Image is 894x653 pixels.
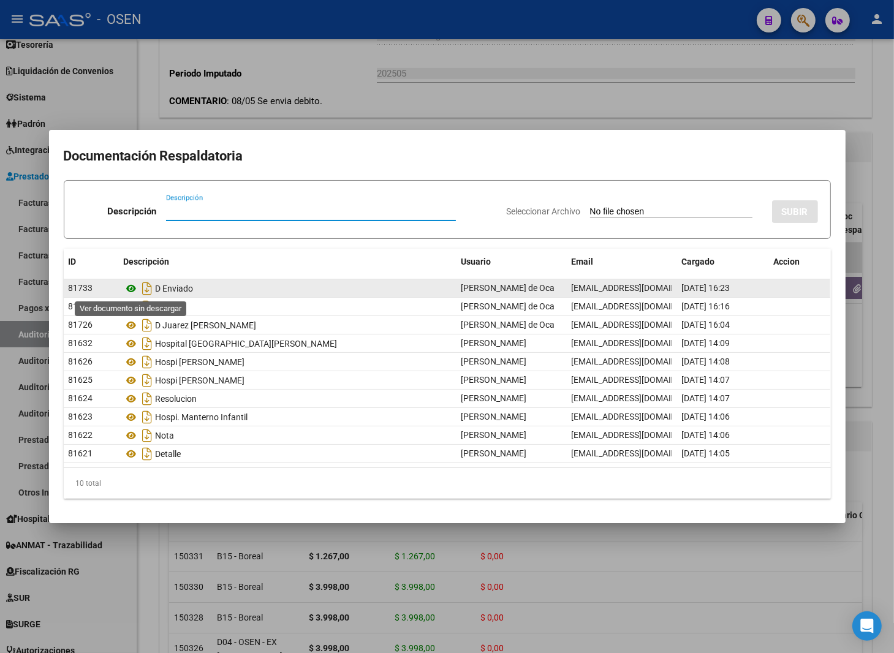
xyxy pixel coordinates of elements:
[124,315,452,335] div: D Juarez [PERSON_NAME]
[572,393,708,403] span: [EMAIL_ADDRESS][DOMAIN_NAME]
[682,320,730,330] span: [DATE] 16:04
[69,338,93,348] span: 81632
[461,257,491,266] span: Usuario
[572,301,708,311] span: [EMAIL_ADDRESS][DOMAIN_NAME]
[572,257,594,266] span: Email
[69,448,93,458] span: 81621
[124,371,452,390] div: Hospi [PERSON_NAME]
[64,468,831,499] div: 10 total
[677,249,769,275] datatable-header-cell: Cargado
[682,375,730,385] span: [DATE] 14:07
[461,320,555,330] span: [PERSON_NAME] de Oca
[567,249,677,275] datatable-header-cell: Email
[682,283,730,293] span: [DATE] 16:23
[124,257,170,266] span: Descripción
[572,320,708,330] span: [EMAIL_ADDRESS][DOMAIN_NAME]
[682,412,730,421] span: [DATE] 14:06
[572,338,708,348] span: [EMAIL_ADDRESS][DOMAIN_NAME]
[461,448,527,458] span: [PERSON_NAME]
[461,412,527,421] span: [PERSON_NAME]
[69,375,93,385] span: 81625
[682,357,730,366] span: [DATE] 14:08
[682,430,730,440] span: [DATE] 14:06
[507,206,581,216] span: Seleccionar Archivo
[69,357,93,366] span: 81626
[461,393,527,403] span: [PERSON_NAME]
[69,257,77,266] span: ID
[69,320,93,330] span: 81726
[461,338,527,348] span: [PERSON_NAME]
[64,249,119,275] datatable-header-cell: ID
[124,444,452,464] div: Detalle
[682,301,730,311] span: [DATE] 16:16
[682,448,730,458] span: [DATE] 14:05
[682,393,730,403] span: [DATE] 14:07
[572,430,708,440] span: [EMAIL_ADDRESS][DOMAIN_NAME]
[140,389,156,409] i: Descargar documento
[572,448,708,458] span: [EMAIL_ADDRESS][DOMAIN_NAME]
[124,407,452,427] div: Hospi. Manterno Infantil
[572,357,708,366] span: [EMAIL_ADDRESS][DOMAIN_NAME]
[124,279,452,298] div: D Enviado
[140,371,156,390] i: Descargar documento
[140,334,156,353] i: Descargar documento
[107,205,156,219] p: Descripción
[461,375,527,385] span: [PERSON_NAME]
[461,283,555,293] span: [PERSON_NAME] de Oca
[119,249,456,275] datatable-header-cell: Descripción
[140,407,156,427] i: Descargar documento
[140,297,156,317] i: Descargar documento
[69,283,93,293] span: 81733
[572,412,708,421] span: [EMAIL_ADDRESS][DOMAIN_NAME]
[69,412,93,421] span: 81623
[572,375,708,385] span: [EMAIL_ADDRESS][DOMAIN_NAME]
[461,301,555,311] span: [PERSON_NAME] de Oca
[69,430,93,440] span: 81622
[124,352,452,372] div: Hospi [PERSON_NAME]
[772,200,818,223] button: SUBIR
[69,393,93,403] span: 81624
[69,301,93,311] span: 81731
[682,338,730,348] span: [DATE] 14:09
[124,334,452,353] div: Hospital [GEOGRAPHIC_DATA][PERSON_NAME]
[682,257,715,266] span: Cargado
[124,426,452,445] div: Nota
[124,297,452,317] div: Nd
[140,444,156,464] i: Descargar documento
[461,357,527,366] span: [PERSON_NAME]
[769,249,830,275] datatable-header-cell: Accion
[572,283,708,293] span: [EMAIL_ADDRESS][DOMAIN_NAME]
[124,389,452,409] div: Resolucion
[852,611,882,641] div: Open Intercom Messenger
[461,430,527,440] span: [PERSON_NAME]
[140,315,156,335] i: Descargar documento
[140,352,156,372] i: Descargar documento
[140,426,156,445] i: Descargar documento
[64,145,831,168] h2: Documentación Respaldatoria
[782,206,808,217] span: SUBIR
[140,279,156,298] i: Descargar documento
[774,257,800,266] span: Accion
[456,249,567,275] datatable-header-cell: Usuario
